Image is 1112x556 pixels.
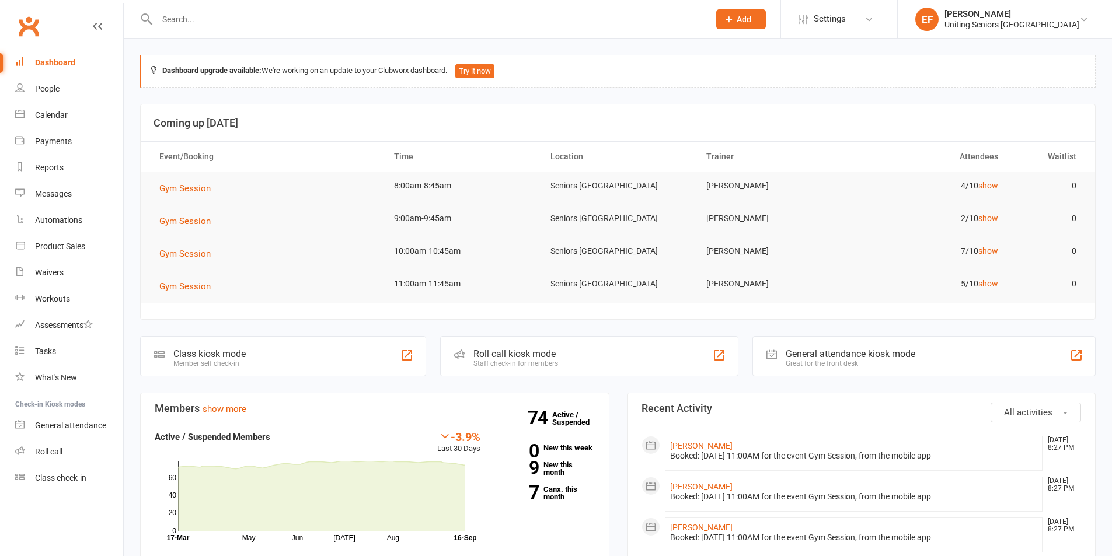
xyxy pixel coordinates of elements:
[15,365,123,391] a: What's New
[540,142,696,172] th: Location
[159,281,211,292] span: Gym Session
[159,279,219,293] button: Gym Session
[670,492,1038,502] div: Booked: [DATE] 11:00AM for the event Gym Session, from the mobile app
[696,237,852,265] td: [PERSON_NAME]
[384,172,540,200] td: 8:00am-8:45am
[991,403,1081,422] button: All activities
[1009,172,1087,200] td: 0
[852,142,1009,172] th: Attendees
[15,233,123,260] a: Product Sales
[670,523,733,532] a: [PERSON_NAME]
[203,404,246,414] a: show more
[35,268,64,277] div: Waivers
[498,485,595,501] a: 7Canx. this month
[978,181,998,190] a: show
[35,163,64,172] div: Reports
[159,216,211,226] span: Gym Session
[473,359,558,368] div: Staff check-in for members
[944,19,1079,30] div: Uniting Seniors [GEOGRAPHIC_DATA]
[159,183,211,194] span: Gym Session
[384,270,540,298] td: 11:00am-11:45am
[1009,237,1087,265] td: 0
[1009,205,1087,232] td: 0
[35,347,56,356] div: Tasks
[35,447,62,456] div: Roll call
[696,142,852,172] th: Trainer
[670,451,1038,461] div: Booked: [DATE] 11:00AM for the event Gym Session, from the mobile app
[737,15,751,24] span: Add
[1042,436,1080,452] time: [DATE] 8:27 PM
[15,439,123,465] a: Roll call
[35,110,68,120] div: Calendar
[528,409,552,426] strong: 74
[540,237,696,265] td: Seniors [GEOGRAPHIC_DATA]
[15,155,123,181] a: Reports
[15,181,123,207] a: Messages
[15,260,123,286] a: Waivers
[437,430,480,443] div: -3.9%
[35,58,75,67] div: Dashboard
[915,8,939,31] div: EF
[944,9,1079,19] div: [PERSON_NAME]
[154,117,1082,129] h3: Coming up [DATE]
[540,205,696,232] td: Seniors [GEOGRAPHIC_DATA]
[15,286,123,312] a: Workouts
[498,442,539,460] strong: 0
[1009,142,1087,172] th: Waitlist
[35,320,93,330] div: Assessments
[696,270,852,298] td: [PERSON_NAME]
[15,50,123,76] a: Dashboard
[670,482,733,491] a: [PERSON_NAME]
[1004,407,1052,418] span: All activities
[540,172,696,200] td: Seniors [GEOGRAPHIC_DATA]
[35,189,72,198] div: Messages
[498,459,539,477] strong: 9
[642,403,1082,414] h3: Recent Activity
[696,172,852,200] td: [PERSON_NAME]
[173,348,246,359] div: Class kiosk mode
[498,461,595,476] a: 9New this month
[155,432,270,442] strong: Active / Suspended Members
[162,66,262,75] strong: Dashboard upgrade available:
[159,247,219,261] button: Gym Session
[852,172,1009,200] td: 4/10
[155,403,595,414] h3: Members
[384,142,540,172] th: Time
[35,242,85,251] div: Product Sales
[473,348,558,359] div: Roll call kiosk mode
[35,137,72,146] div: Payments
[498,484,539,501] strong: 7
[159,181,219,195] button: Gym Session
[35,84,60,93] div: People
[159,249,211,259] span: Gym Session
[978,214,998,223] a: show
[437,430,480,455] div: Last 30 Days
[716,9,766,29] button: Add
[786,359,915,368] div: Great for the front desk
[35,215,82,225] div: Automations
[15,128,123,155] a: Payments
[1042,518,1080,533] time: [DATE] 8:27 PM
[852,237,1009,265] td: 7/10
[14,12,43,41] a: Clubworx
[1042,477,1080,492] time: [DATE] 8:27 PM
[159,214,219,228] button: Gym Session
[455,64,494,78] button: Try it now
[1009,270,1087,298] td: 0
[670,441,733,450] a: [PERSON_NAME]
[15,465,123,491] a: Class kiosk mode
[15,312,123,338] a: Assessments
[35,294,70,303] div: Workouts
[852,205,1009,232] td: 2/10
[786,348,915,359] div: General attendance kiosk mode
[696,205,852,232] td: [PERSON_NAME]
[978,246,998,256] a: show
[384,237,540,265] td: 10:00am-10:45am
[15,412,123,439] a: General attendance kiosk mode
[978,279,998,288] a: show
[140,55,1096,88] div: We're working on an update to your Clubworx dashboard.
[15,338,123,365] a: Tasks
[173,359,246,368] div: Member self check-in
[15,76,123,102] a: People
[15,102,123,128] a: Calendar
